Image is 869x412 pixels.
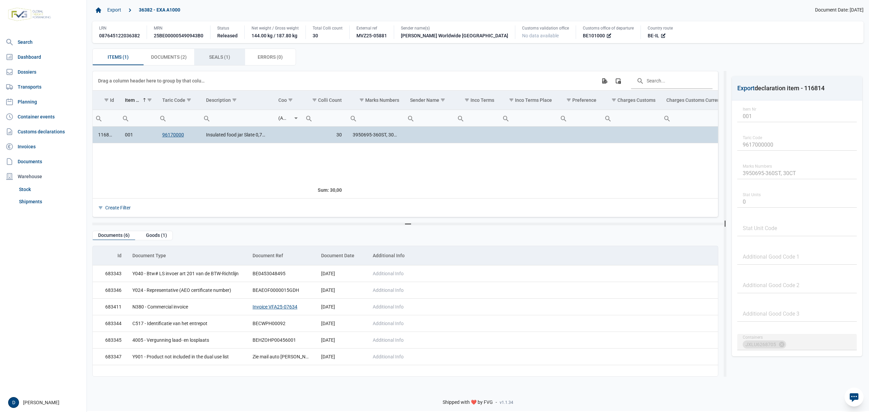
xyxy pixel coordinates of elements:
span: BECWPH00092 [253,321,285,326]
input: Filter cell [661,110,740,126]
td: Filter cell [273,110,303,126]
td: Filter cell [500,110,557,126]
span: Zie mail auto [PERSON_NAME] [253,354,317,359]
td: Column Taric Code [157,91,201,110]
span: Show filter options for column 'Colli Count' [312,97,317,102]
div: Id [117,253,122,258]
div: Inco Terms Place [515,97,552,103]
td: 683411 [93,299,127,315]
div: Marks Numbers [365,97,399,103]
div: Documents (6) [93,231,135,240]
span: Errors (0) [258,53,283,61]
div: Search box [557,110,570,126]
div: MVZ25-05881 [356,32,387,39]
input: Search in the data grid [631,73,713,89]
a: 36382 - EXA A1000 [136,4,183,16]
div: Customs office of departure [583,25,634,31]
a: Search [3,35,84,49]
span: Documents (2) [151,53,187,61]
div: Preference [572,97,596,103]
td: Y024 - Representative (AEO certificate number) [127,282,247,299]
span: [DATE] [321,287,335,293]
input: Filter cell [557,110,602,126]
td: Column Marks Numbers [347,91,405,110]
span: BEAEOF0000015GDH [253,287,299,293]
a: Documents [3,155,84,168]
td: Filter cell [303,110,347,126]
span: Additional Info [373,287,404,293]
td: 683345 [93,332,127,349]
span: BEHZOHP00456001 [253,337,296,343]
div: Search box [602,110,614,126]
span: [DATE] [321,337,335,343]
a: Export [105,4,124,16]
div: D [8,397,19,408]
div: Inco Terms [470,97,494,103]
div: 144.00 kg / 187.80 kg [252,32,299,39]
div: Search box [303,110,315,126]
img: FVG - Global freight forwarding [5,5,54,24]
button: Invoice VFA25-07634 [253,303,297,310]
div: Search box [93,110,105,126]
div: 087645122036382 [99,32,140,39]
div: Search box [455,110,467,126]
div: Data grid toolbar [98,71,713,90]
div: Select [292,110,300,126]
td: 683344 [93,315,127,332]
span: BE-IL [648,32,659,39]
div: Document Date [321,253,354,258]
div: Description [206,97,231,103]
input: Filter cell [405,110,455,126]
td: Column Description [201,91,273,110]
span: Show filter options for column 'Coo' [288,97,293,102]
td: 001 [119,127,156,143]
span: [DATE] [321,321,335,326]
div: Charges Customs Currency [666,97,725,103]
div: Item Nr [125,97,141,103]
div: 25BE000005490943B0 [154,32,203,39]
span: Show filter options for column 'Taric Code' [186,97,191,102]
span: v1.1.34 [500,400,513,405]
td: 3950695-360ST, 30CT [347,127,405,143]
td: Column Item Nr [119,91,156,110]
td: Column Document Type [127,246,247,265]
div: Data grid with 6 rows and 5 columns [93,246,718,365]
span: Export [737,85,755,92]
td: Column Charges Customs Currency [661,91,740,110]
td: Filter cell [157,110,201,126]
td: 116814 [93,127,119,143]
div: Split bar [724,71,726,377]
a: Customs declarations [3,125,84,138]
div: Search box [347,110,359,126]
div: Document Type [132,253,166,258]
td: Y901 - Product not included in the dual use list [127,349,247,365]
div: Create Filter [105,205,131,211]
span: BE101000 [583,32,605,39]
div: Customs validation office [522,25,569,31]
input: Filter cell [93,110,119,126]
div: Released [217,32,238,39]
span: Seals (1) [209,53,230,61]
td: Column Id [93,246,127,265]
td: C517 - Identificatie van het entrepot [127,315,247,332]
div: Net weight / Gross weight [252,25,299,31]
span: Additional Info [373,337,404,343]
a: Invoices [3,140,84,153]
a: 96170000 [162,132,184,137]
span: [DATE] [321,354,335,359]
td: Column Document Ref [247,246,316,265]
span: Additional Info [373,304,404,310]
td: Filter cell [602,110,661,126]
div: Colli Count [318,97,342,103]
td: Y040 - Btw# LS invoer art 201 van de BTW-Richtlijn [127,265,247,282]
span: Items (1) [108,53,129,61]
div: Charges Customs [617,97,655,103]
span: Additional Info [373,321,404,326]
div: Split bar [92,223,724,225]
td: Column Document Date [316,246,367,265]
span: [DATE] [321,304,335,310]
td: 683346 [93,282,127,299]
